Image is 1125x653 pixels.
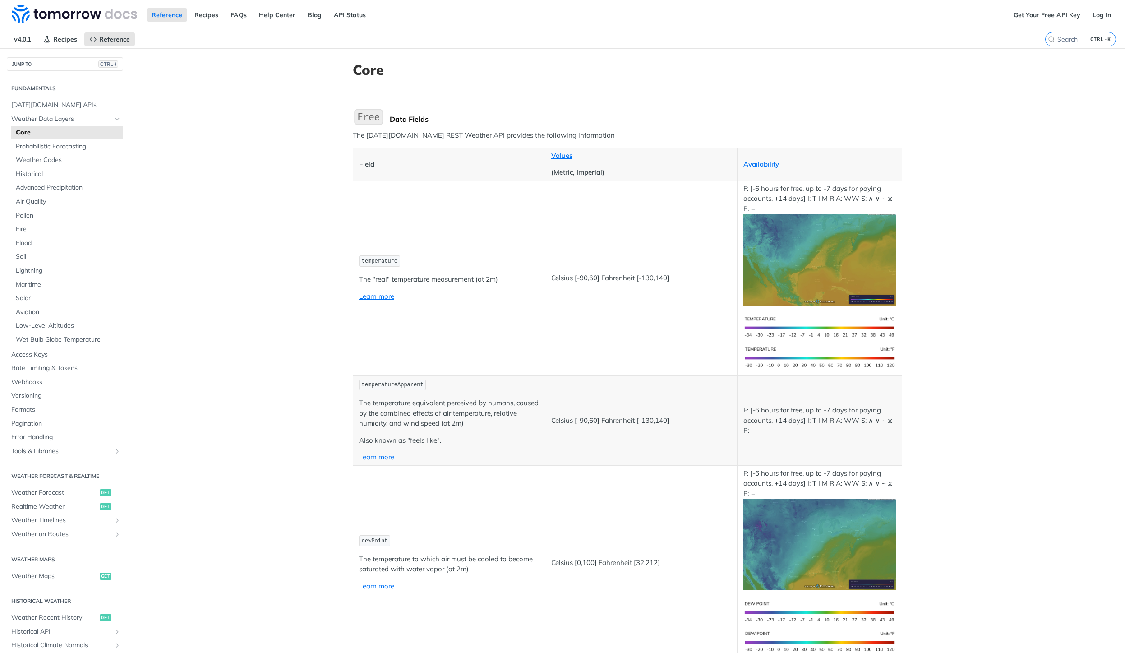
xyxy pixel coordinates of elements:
a: Weather Recent Historyget [7,611,123,625]
span: Weather Codes [16,156,121,165]
span: Expand image [743,540,896,548]
span: Weather on Routes [11,530,111,539]
button: Hide subpages for Weather Data Layers [114,116,121,123]
a: Error Handling [7,431,123,444]
span: Formats [11,405,121,414]
a: Pagination [7,417,123,431]
p: Also known as "feels like". [359,435,539,446]
span: Historical API [11,627,111,636]
a: Formats [7,403,123,417]
span: Historical [16,170,121,179]
h2: Weather Forecast & realtime [7,472,123,480]
a: Weather on RoutesShow subpages for Weather on Routes [7,528,123,541]
span: get [100,489,111,496]
span: Versioning [11,391,121,400]
span: Expand image [743,352,896,361]
span: Tools & Libraries [11,447,111,456]
button: Show subpages for Weather Timelines [114,517,121,524]
button: Show subpages for Tools & Libraries [114,448,121,455]
a: Reference [84,32,135,46]
a: Pollen [11,209,123,222]
a: Learn more [359,453,394,461]
span: Expand image [743,322,896,331]
a: Maritime [11,278,123,292]
p: The temperature to which air must be cooled to become saturated with water vapor (at 2m) [359,554,539,574]
span: Air Quality [16,197,121,206]
a: Realtime Weatherget [7,500,123,514]
span: Error Handling [11,433,121,442]
a: Rate Limiting & Tokens [7,361,123,375]
span: Weather Data Layers [11,115,111,124]
span: get [100,573,111,580]
a: Recipes [189,8,223,22]
a: Advanced Precipitation [11,181,123,195]
a: Webhooks [7,375,123,389]
span: get [100,503,111,510]
a: Historical Climate NormalsShow subpages for Historical Climate Normals [7,639,123,652]
span: Fire [16,225,121,234]
a: Learn more [359,582,394,590]
a: Learn more [359,292,394,301]
svg: Search [1048,36,1055,43]
kbd: CTRL-K [1088,35,1113,44]
a: Fire [11,222,123,236]
p: F: [-6 hours for free, up to -7 days for paying accounts, +14 days] I: T I M R A: WW S: ∧ ∨ ~ ⧖ P: - [743,405,896,436]
a: Lightning [11,264,123,278]
span: Reference [99,35,130,43]
span: Expand image [743,637,896,646]
a: Weather Forecastget [7,486,123,500]
span: Lightning [16,266,121,275]
a: Wet Bulb Globe Temperature [11,333,123,347]
span: Pagination [11,419,121,428]
span: Realtime Weather [11,502,97,511]
p: Field [359,159,539,170]
a: Versioning [7,389,123,403]
p: The [DATE][DOMAIN_NAME] REST Weather API provides the following information [353,130,902,141]
a: Weather TimelinesShow subpages for Weather Timelines [7,514,123,527]
span: Advanced Precipitation [16,183,121,192]
span: Rate Limiting & Tokens [11,364,121,373]
p: The temperature equivalent perceived by humans, caused by the combined effects of air temperature... [359,398,539,429]
a: Weather Mapsget [7,570,123,583]
h2: Fundamentals [7,84,123,93]
span: Flood [16,239,121,248]
span: temperatureApparent [362,382,424,388]
span: Soil [16,252,121,261]
a: Weather Codes [11,153,123,167]
p: (Metric, Imperial) [551,167,731,178]
h2: Weather Maps [7,556,123,564]
span: Expand image [743,607,896,616]
a: Recipes [38,32,82,46]
p: F: [-6 hours for free, up to -7 days for paying accounts, +14 days] I: T I M R A: WW S: ∧ ∨ ~ ⧖ P: + [743,468,896,590]
p: Celsius [-90,60] Fahrenheit [-130,140] [551,273,731,283]
a: FAQs [226,8,252,22]
a: Access Keys [7,348,123,361]
h1: Core [353,62,902,78]
a: Probabilistic Forecasting [11,140,123,153]
p: Celsius [0,100] Fahrenheit [32,212] [551,558,731,568]
a: API Status [329,8,371,22]
span: Weather Maps [11,572,97,581]
span: Maritime [16,280,121,289]
a: Values [551,151,572,160]
span: Pollen [16,211,121,220]
span: Probabilistic Forecasting [16,142,121,151]
a: [DATE][DOMAIN_NAME] APIs [7,98,123,112]
a: Historical [11,167,123,181]
span: Weather Recent History [11,613,97,622]
span: [DATE][DOMAIN_NAME] APIs [11,101,121,110]
span: Core [16,128,121,137]
a: Low-Level Altitudes [11,319,123,333]
button: JUMP TOCTRL-/ [7,57,123,71]
span: Historical Climate Normals [11,641,111,650]
span: Low-Level Altitudes [16,321,121,330]
a: Blog [303,8,327,22]
span: Aviation [16,308,121,317]
a: Get Your Free API Key [1009,8,1085,22]
span: Weather Forecast [11,488,97,497]
button: Show subpages for Weather on Routes [114,531,121,538]
span: Solar [16,294,121,303]
p: F: [-6 hours for free, up to -7 days for paying accounts, +14 days] I: T I M R A: WW S: ∧ ∨ ~ ⧖ P: + [743,184,896,306]
span: Expand image [743,255,896,264]
span: temperature [362,258,397,264]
